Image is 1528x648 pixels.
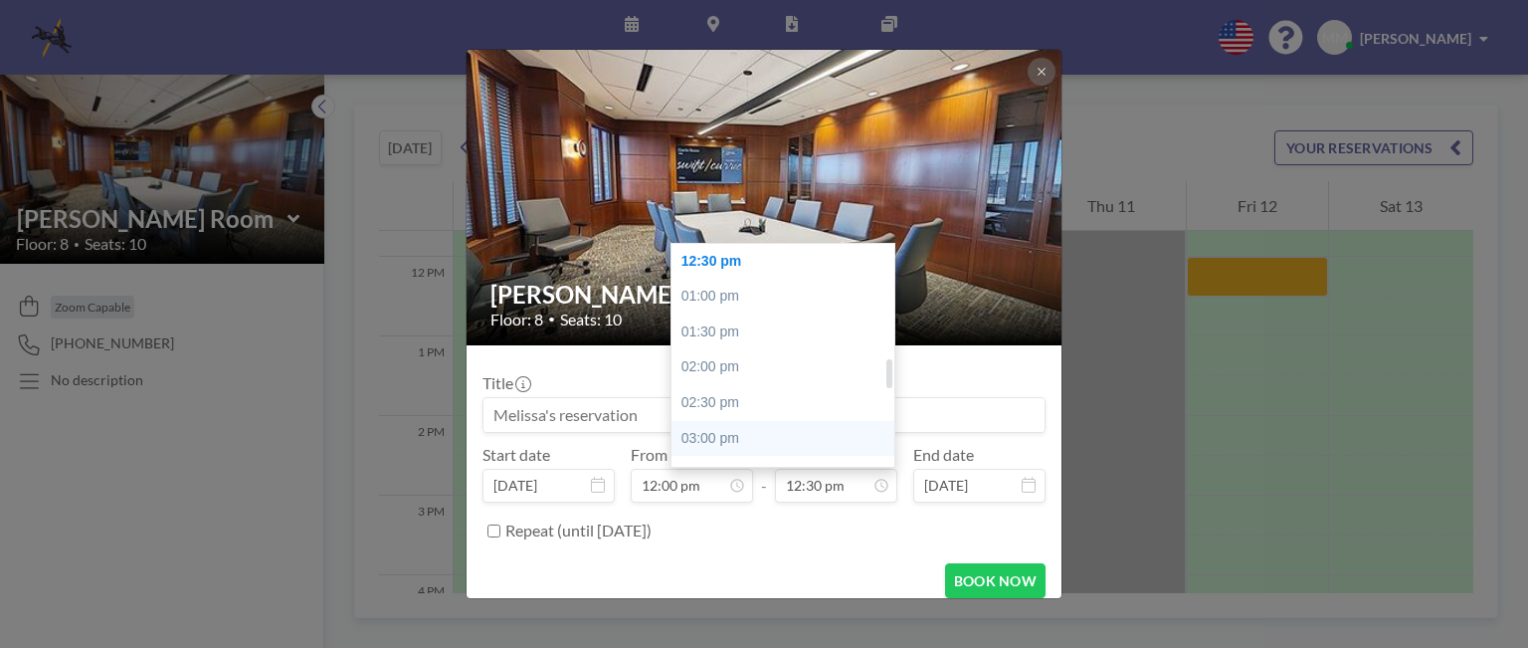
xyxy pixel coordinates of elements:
[490,280,1040,310] h2: [PERSON_NAME] Room
[482,445,550,465] label: Start date
[671,315,904,350] div: 01:30 pm
[671,421,904,457] div: 03:00 pm
[482,373,529,393] label: Title
[505,521,652,540] label: Repeat (until [DATE])
[560,310,622,329] span: Seats: 10
[548,312,555,326] span: •
[761,452,767,496] span: -
[671,385,904,421] div: 02:30 pm
[631,445,668,465] label: From
[671,456,904,492] div: 03:30 pm
[945,563,1046,598] button: BOOK NOW
[671,244,904,280] div: 12:30 pm
[490,310,543,329] span: Floor: 8
[913,445,974,465] label: End date
[671,349,904,385] div: 02:00 pm
[671,279,904,315] div: 01:00 pm
[483,398,1045,432] input: Melissa's reservation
